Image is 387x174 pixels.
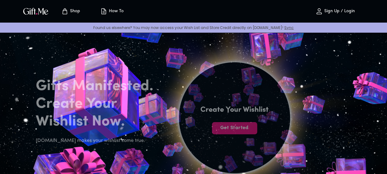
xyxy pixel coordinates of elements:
a: Sync [284,25,294,30]
button: Sign Up / Login [304,2,366,21]
p: Found us elsewhere? You may now access your Wish List and Store Credit directly on [DOMAIN_NAME]! [5,25,382,30]
span: Get Started [212,125,257,131]
h4: Create Your Wishlist [200,105,269,115]
h2: Create Your [36,95,163,113]
img: GiftMe Logo [22,7,50,16]
img: how-to.svg [100,8,107,15]
button: How To [95,2,128,21]
p: Sign Up / Login [323,9,355,14]
button: Get Started [212,122,257,134]
h2: Wishlist Now. [36,113,163,131]
p: Shop [69,9,80,14]
h2: Gifts Manifested. [36,78,163,95]
h6: [DOMAIN_NAME] makes your wishlist come true. [36,137,163,145]
button: Store page [54,2,87,21]
button: GiftMe Logo [21,8,50,15]
p: How To [107,9,124,14]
